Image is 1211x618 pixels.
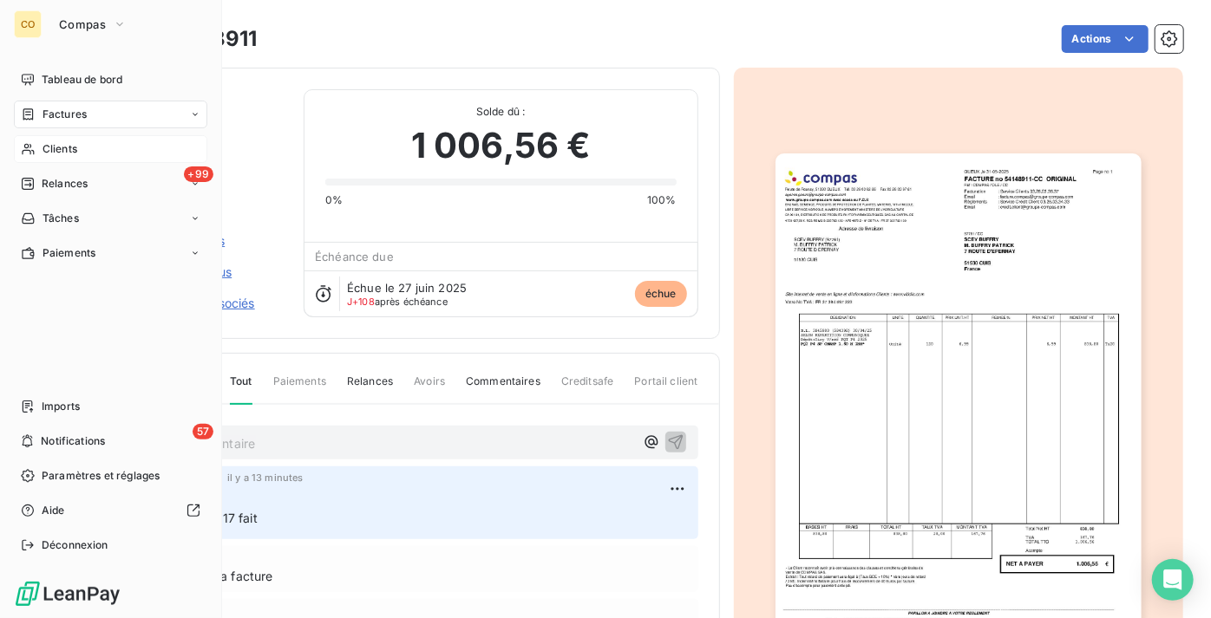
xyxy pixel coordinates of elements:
span: Clients [43,141,77,157]
span: Sortie de litige de la facture [112,567,273,585]
span: Commentaires [466,374,540,403]
span: 0% [325,192,343,208]
div: Open Intercom Messenger [1152,559,1194,601]
span: 57 [193,424,213,439]
span: Solde dû : [325,104,676,120]
span: Paiements [43,245,95,261]
span: Imports [42,399,80,414]
span: Tableau de bord [42,72,122,88]
span: Déconnexion [42,537,108,553]
a: Aide [14,497,207,524]
span: échue [635,281,687,307]
span: Avoirs [414,374,445,403]
span: J+108 [347,296,375,308]
span: il y a 13 minutes [227,472,304,483]
span: Aide [42,503,65,518]
span: Échue le 27 juin 2025 [347,281,467,295]
span: Relances [42,176,88,192]
span: Tout [230,374,252,405]
span: +99 [184,166,213,182]
span: après échéance [347,296,448,307]
span: Paiements [273,374,326,403]
span: 1 006,56 € [411,120,591,172]
span: Échéance due [315,250,394,263]
span: Relances [347,374,393,403]
span: Notifications [41,433,105,449]
div: CO [14,10,42,38]
span: Litige : Ac 55352217 fait [115,511,258,525]
img: Logo LeanPay [14,580,121,608]
span: Portail client [634,374,697,403]
button: Actions [1062,25,1149,53]
span: Creditsafe [561,374,614,403]
span: 100% [647,192,677,208]
span: Tâches [43,211,79,226]
span: Compas [59,17,106,31]
span: Factures [43,107,87,122]
span: Paramètres et réglages [42,468,160,484]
